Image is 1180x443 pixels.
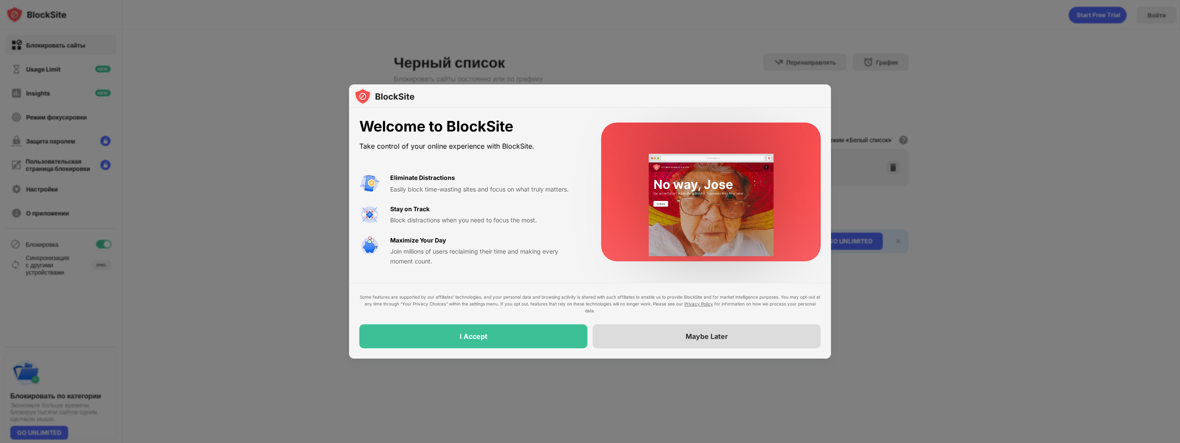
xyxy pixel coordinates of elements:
[686,332,728,341] div: Maybe Later
[359,293,821,314] div: Some features are supported by our affiliates’ technologies, and your personal data and browsing ...
[354,88,415,105] img: logo-blocksite.svg
[390,216,581,225] div: Block distractions when you need to focus the most.
[390,236,446,245] div: Maximize Your Day
[390,247,581,266] div: Join millions of users reclaiming their time and making every moment count.
[390,204,430,214] div: Stay on Track
[390,173,455,183] div: Eliminate Distractions
[684,301,713,306] a: Privacy Policy
[359,173,380,194] img: value-avoid-distractions.svg
[359,204,380,225] img: value-focus.svg
[359,140,581,153] div: Take control of your online experience with BlockSite.
[390,185,581,194] div: Easily block time-wasting sites and focus on what truly matters.
[460,332,488,341] div: I Accept
[359,236,380,256] img: value-safe-time.svg
[359,118,581,135] div: Welcome to BlockSite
